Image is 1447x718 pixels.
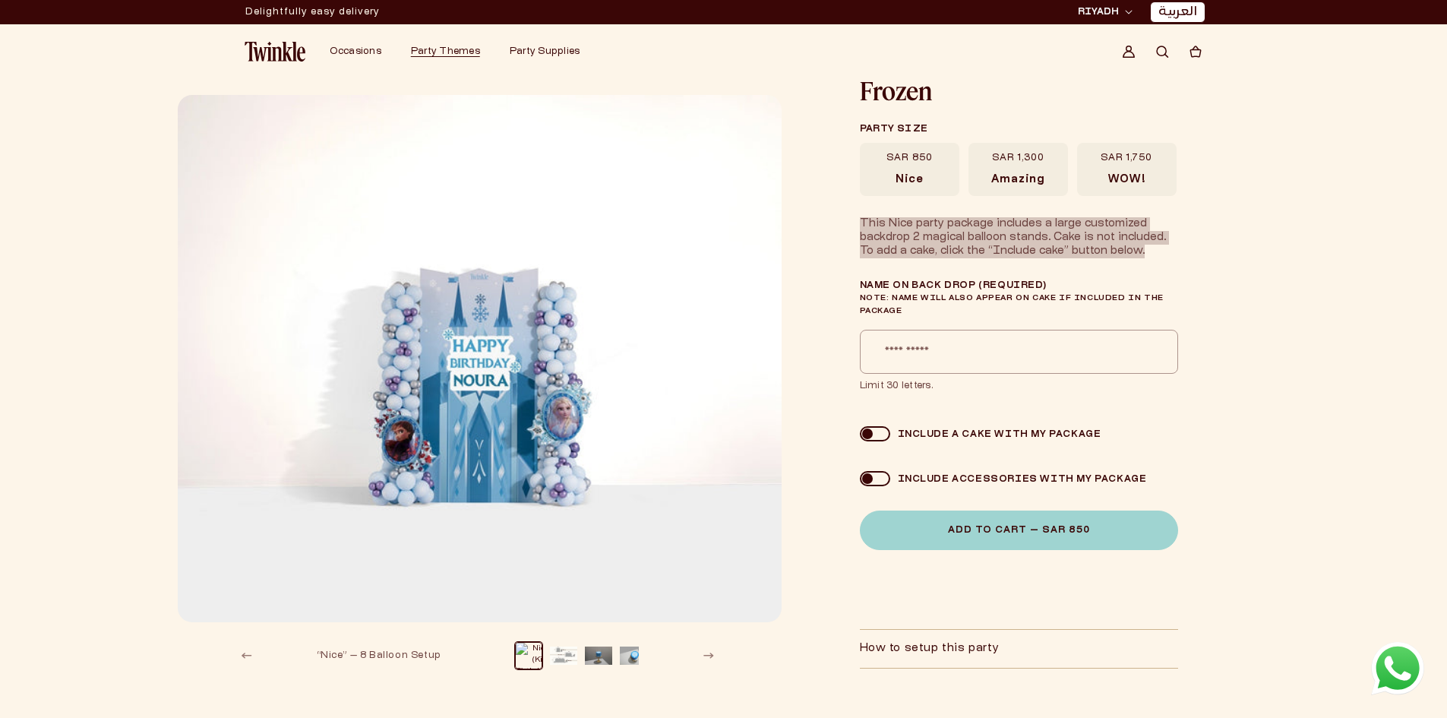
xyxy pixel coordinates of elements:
[860,642,1000,656] h2: How to setup this party
[991,173,1044,187] span: Amazing
[330,46,381,58] a: Occasions
[411,47,480,56] span: Party Themes
[321,36,402,67] summary: Occasions
[177,94,782,623] img: Nice (Kids Birthdays)
[411,46,480,58] a: Party Themes
[402,36,501,67] summary: Party Themes
[585,642,612,669] button: Load image 3 in gallery view
[886,152,933,164] span: SAR 850
[860,380,1178,392] span: Limit 30 letters.
[860,79,1177,103] h1: Frozen
[1158,5,1197,21] a: العربية
[860,511,1178,550] button: Add to Cart — SAR 850
[992,152,1044,164] span: SAR 1,300
[896,173,924,187] span: Nice
[550,642,577,669] button: Load image 2 in gallery view
[510,47,580,56] span: Party Supplies
[515,642,542,669] button: Load image 1 in gallery view
[245,42,305,62] img: Twinkle
[620,642,647,669] button: Load image 4 in gallery view
[245,1,380,24] div: Announcement
[230,639,264,672] button: Slide left
[860,115,1177,143] legend: Party size
[330,47,381,56] span: Occasions
[501,36,601,67] summary: Party Supplies
[1145,35,1179,68] summary: Search
[1073,5,1137,20] button: RIYADH
[177,94,779,673] media-gallery: Gallery Viewer
[317,649,458,663] div: “Nice” — 8 Balloon Setup
[890,473,1147,485] div: Include accessories with my package
[1101,152,1152,164] span: SAR 1,750
[890,429,1101,440] div: Include a cake with my package
[860,295,1164,315] span: Note: Name will also appear on cake if included in the package
[1078,5,1119,19] span: RIYADH
[860,630,1178,668] summary: How to setup this party
[1108,173,1145,187] span: WOW!
[510,46,580,58] a: Party Supplies
[860,280,1178,318] label: Name on Back Drop (required)
[245,1,380,24] p: Delightfully easy delivery
[948,526,1090,535] span: Add to Cart — SAR 850
[692,639,725,672] button: Slide right
[860,217,1179,258] div: This Nice party package includes a large customized backdrop 2 magical balloon stands. Cake is no...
